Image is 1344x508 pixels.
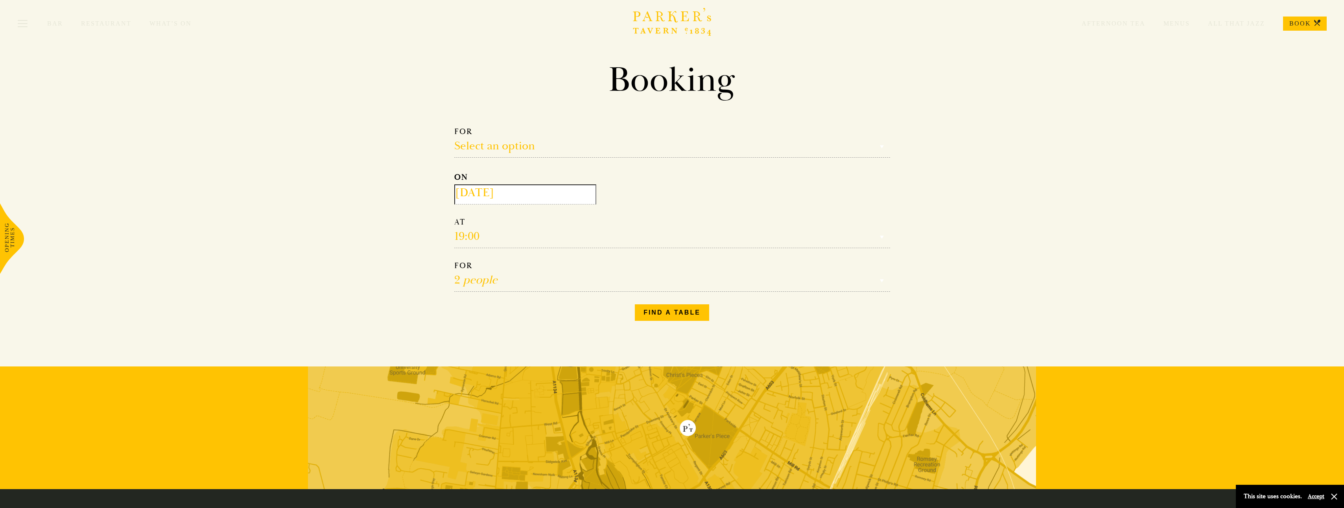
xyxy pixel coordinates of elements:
[1308,493,1324,500] button: Accept
[1244,491,1302,502] p: This site uses cookies.
[448,59,896,101] h1: Booking
[454,172,468,182] strong: ON
[308,366,1036,489] img: map
[1330,493,1338,501] button: Close and accept
[635,304,709,321] button: Find a table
